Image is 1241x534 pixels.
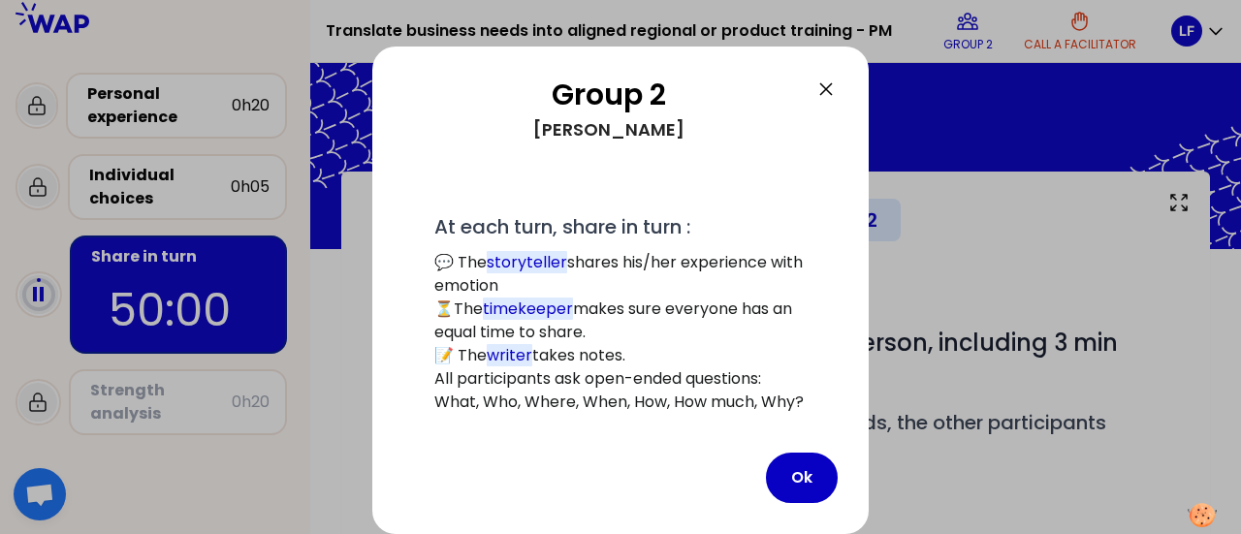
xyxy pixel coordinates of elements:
span: At each turn, share in turn : [434,213,690,240]
p: 📝 The takes notes. [434,344,807,367]
mark: storyteller [487,251,567,273]
mark: timekeeper [483,298,573,320]
button: Ok [766,453,838,503]
mark: writer [487,344,532,366]
div: [PERSON_NAME] [403,112,814,147]
h2: Group 2 [403,78,814,112]
p: 💬 The shares his/her experience with emotion [434,251,807,298]
p: ⏳The makes sure everyone has an equal time to share. [434,298,807,344]
p: All participants ask open-ended questions: What, Who, Where, When, How, How much, Why? [434,367,807,414]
